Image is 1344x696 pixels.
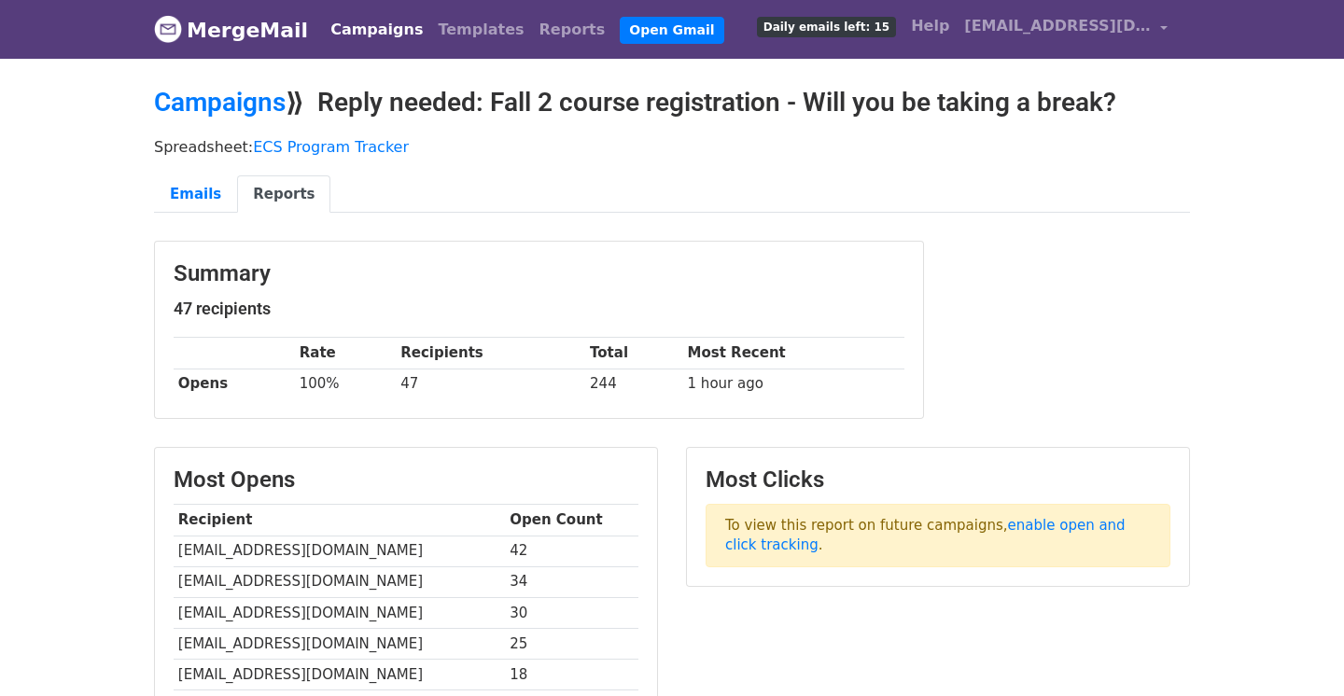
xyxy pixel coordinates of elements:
[430,11,531,49] a: Templates
[174,659,505,689] td: [EMAIL_ADDRESS][DOMAIN_NAME]
[505,628,638,659] td: 25
[154,175,237,214] a: Emails
[253,138,409,156] a: ECS Program Tracker
[957,7,1175,51] a: [EMAIL_ADDRESS][DOMAIN_NAME]
[323,11,430,49] a: Campaigns
[505,505,638,536] th: Open Count
[683,338,904,369] th: Most Recent
[396,369,585,399] td: 47
[706,466,1170,494] h3: Most Clicks
[174,536,505,566] td: [EMAIL_ADDRESS][DOMAIN_NAME]
[749,7,903,45] a: Daily emails left: 15
[505,659,638,689] td: 18
[174,299,904,319] h5: 47 recipients
[237,175,330,214] a: Reports
[174,466,638,494] h3: Most Opens
[706,504,1170,567] p: To view this report on future campaigns, .
[174,597,505,628] td: [EMAIL_ADDRESS][DOMAIN_NAME]
[903,7,957,45] a: Help
[295,338,396,369] th: Rate
[964,15,1151,37] span: [EMAIL_ADDRESS][DOMAIN_NAME]
[154,10,308,49] a: MergeMail
[620,17,723,44] a: Open Gmail
[683,369,904,399] td: 1 hour ago
[174,628,505,659] td: [EMAIL_ADDRESS][DOMAIN_NAME]
[585,338,683,369] th: Total
[154,137,1190,157] p: Spreadsheet:
[174,260,904,287] h3: Summary
[154,15,182,43] img: MergeMail logo
[396,338,585,369] th: Recipients
[295,369,396,399] td: 100%
[174,566,505,597] td: [EMAIL_ADDRESS][DOMAIN_NAME]
[505,597,638,628] td: 30
[174,505,505,536] th: Recipient
[154,87,1190,118] h2: ⟫ Reply needed: Fall 2 course registration - Will you be taking a break?
[757,17,896,37] span: Daily emails left: 15
[585,369,683,399] td: 244
[154,87,286,118] a: Campaigns
[532,11,613,49] a: Reports
[725,517,1126,553] a: enable open and click tracking
[505,566,638,597] td: 34
[174,369,295,399] th: Opens
[505,536,638,566] td: 42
